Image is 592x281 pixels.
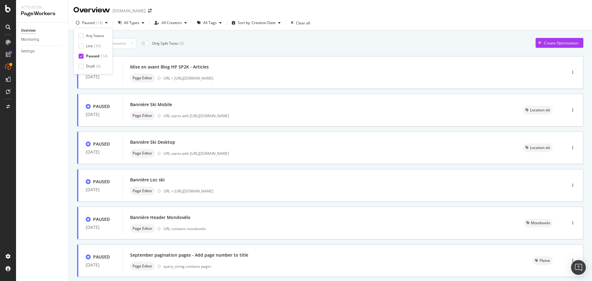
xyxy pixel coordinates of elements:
a: Settings [21,48,64,55]
div: Overview [21,27,36,34]
div: Settings [21,48,35,55]
div: neutral label [130,111,155,120]
div: arrow-right-arrow-left [148,9,152,13]
span: Page Editor [133,151,152,155]
div: Paused [86,53,100,59]
div: Activation [21,5,63,10]
div: [DATE] [86,225,115,230]
div: neutral label [523,106,553,114]
div: neutral label [130,74,155,82]
div: neutral label [130,187,155,195]
div: Bannière Loc ski [130,177,165,183]
div: Clear all [296,20,310,26]
div: Paused [82,21,95,25]
a: Monitoring [21,36,64,43]
div: PAUSED [93,254,110,260]
span: Location ski [530,146,550,150]
div: All Types [124,21,139,25]
div: [DATE] [86,112,115,117]
span: Page Editor [133,189,152,193]
div: All Creators [162,21,182,25]
span: Mondovelo [531,221,550,225]
div: PageWorkers [21,10,63,17]
div: URL = [URL][DOMAIN_NAME] [163,188,540,194]
div: Live [86,43,93,48]
div: ( 34 ) [94,43,101,48]
div: September pagination pages - Add page number to title [130,252,248,258]
div: All Tags [203,21,217,25]
button: Clear all [288,18,310,28]
div: neutral label [130,262,155,271]
div: Overview [73,5,110,15]
button: Paused(14) [73,18,110,28]
div: PAUSED [93,216,110,222]
div: URL contains mondovelo [163,226,509,231]
div: Bannière Ski Mobile [130,101,172,108]
div: query_string contains page= [163,264,518,269]
div: PAUSED [93,103,110,110]
div: Monitoring [21,36,39,43]
div: neutral label [523,143,553,152]
div: Draft [86,64,95,69]
div: URL = [URL][DOMAIN_NAME] [163,76,540,81]
span: Page Editor [133,227,152,230]
div: neutral label [130,224,155,233]
span: Plaine [540,259,550,262]
div: [DATE] [86,150,115,155]
div: ( 14 ) [96,21,103,25]
div: URL starts with [URL][DOMAIN_NAME] [163,151,508,156]
div: ( 0 ) [179,41,184,46]
div: ( 6 ) [96,64,101,69]
button: All Creators [152,18,189,28]
div: [DOMAIN_NAME] [113,8,146,14]
div: neutral label [532,256,553,265]
div: neutral label [524,219,553,227]
div: PAUSED [93,179,110,185]
div: Sort by: Creation Date [238,21,276,25]
div: Bannière Header Mondovélo [130,214,191,221]
div: Create Optimization [544,40,578,46]
div: ( 14 ) [101,53,108,59]
div: URL starts with [URL][DOMAIN_NAME] [163,113,508,118]
div: [DATE] [86,262,115,267]
button: Sort by: Creation Date [229,18,283,28]
div: Open Intercom Messenger [571,260,586,275]
div: PAUSED [93,141,110,147]
div: Any Status [86,33,104,38]
span: Page Editor [133,114,152,118]
div: Mise en avant Blog HP SP2K - Articles [130,64,209,70]
span: Location ski [530,108,550,112]
button: All Types [115,18,147,28]
span: Page Editor [133,264,152,268]
div: neutral label [130,149,155,158]
a: Overview [21,27,64,34]
span: Page Editor [133,76,152,80]
button: All Tags [195,18,224,28]
div: Only Split Tests [152,41,178,46]
button: Create Optimization [536,38,583,48]
div: [DATE] [86,187,115,192]
div: Bannière Ski Desktop [130,139,175,145]
div: [DATE] [86,74,115,79]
